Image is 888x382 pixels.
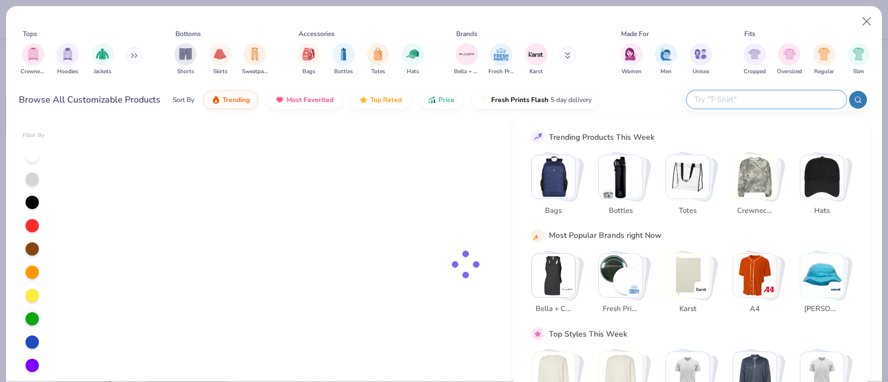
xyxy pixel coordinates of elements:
div: Tops [23,29,37,39]
span: Bottles [334,68,353,76]
button: filter button [488,43,514,76]
div: filter for Karst [525,43,547,76]
div: filter for Regular [813,43,835,76]
img: Bags Image [302,48,315,60]
div: filter for Sweatpants [242,43,268,76]
img: Crewnecks Image [27,48,39,60]
button: Stack Card Button Hats [800,155,851,221]
button: filter button [655,43,677,76]
button: filter button [777,43,802,76]
div: filter for Totes [367,43,389,76]
span: Men [660,68,672,76]
span: Sweatpants [242,68,268,76]
img: Totes [666,155,709,198]
button: Stack Card Button A4 [733,253,784,319]
div: Sort By [173,95,194,105]
span: Hats [804,206,840,217]
div: filter for Slim [847,43,870,76]
img: flash.gif [480,95,489,104]
span: Oversized [777,68,802,76]
button: filter button [402,43,424,76]
span: Hoodies [57,68,78,76]
img: Fresh Prints [599,254,642,297]
button: filter button [297,43,320,76]
div: Bottoms [175,29,201,39]
img: party_popper.gif [533,231,543,241]
span: Bottles [602,206,638,217]
img: Hats [800,155,844,198]
div: filter for Women [620,43,643,76]
img: Karst Image [528,46,544,63]
img: Cropped Image [748,48,761,60]
button: Stack Card Button Bella + Canvas [531,253,582,319]
button: filter button [620,43,643,76]
span: Jackets [94,68,112,76]
div: Brands [456,29,477,39]
span: Women [622,68,642,76]
img: most_fav.gif [275,95,284,104]
img: Hats Image [406,48,419,60]
img: Oversized Image [783,48,796,60]
button: Stack Card Button Adams [800,253,851,319]
div: filter for Men [655,43,677,76]
img: Fresh Prints Image [493,46,509,63]
img: pink_star.gif [533,329,543,339]
span: Skirts [213,68,228,76]
button: filter button [525,43,547,76]
div: Browse All Customizable Products [19,93,160,106]
div: filter for Skirts [209,43,231,76]
div: filter for Jackets [92,43,114,76]
div: filter for Hoodies [57,43,79,76]
button: filter button [21,43,46,76]
button: filter button [174,43,196,76]
button: filter button [209,43,231,76]
div: filter for Unisex [690,43,712,76]
span: Regular [814,68,834,76]
button: Stack Card Button Crewnecks [733,155,784,221]
button: Close [856,11,877,32]
img: Shorts Image [179,48,192,60]
button: Most Favorited [267,90,342,109]
div: filter for Oversized [777,43,802,76]
button: filter button [92,43,114,76]
span: Crewnecks [21,68,46,76]
button: Stack Card Button Bottles [598,155,649,221]
button: filter button [847,43,870,76]
img: Jackets Image [96,48,109,60]
img: Fresh Prints [629,284,640,295]
span: Most Favorited [286,95,334,104]
div: Made For [621,29,649,39]
img: Bottles [599,155,642,198]
img: Adams [830,284,841,295]
img: Karst [696,284,707,295]
button: filter button [57,43,79,76]
span: Top Rated [370,95,402,104]
div: Top Styles This Week [549,328,627,340]
button: Stack Card Button Fresh Prints [598,253,649,319]
span: Hats [407,68,419,76]
span: Fresh Prints [488,68,514,76]
div: filter for Hats [402,43,424,76]
img: Karst [666,254,709,297]
button: Stack Card Button Karst [665,253,717,319]
span: Totes [669,206,705,217]
span: Fresh Prints [602,304,638,315]
img: Slim Image [852,48,865,60]
img: Regular Image [818,48,830,60]
span: Crewnecks [736,206,773,217]
span: Fresh Prints Flash [491,95,548,104]
div: filter for Fresh Prints [488,43,514,76]
button: filter button [242,43,268,76]
button: Price [419,90,463,109]
img: Crewnecks [733,155,776,198]
span: Bella + Canvas [535,304,571,315]
button: Stack Card Button Bags [531,155,582,221]
img: A4 [763,284,774,295]
div: filter for Bottles [332,43,355,76]
div: Most Popular Brands right Now [549,230,662,241]
img: trending.gif [211,95,220,104]
span: [PERSON_NAME] [804,304,840,315]
button: Top Rated [351,90,410,109]
div: Fits [744,29,755,39]
div: filter for Crewnecks [21,43,46,76]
